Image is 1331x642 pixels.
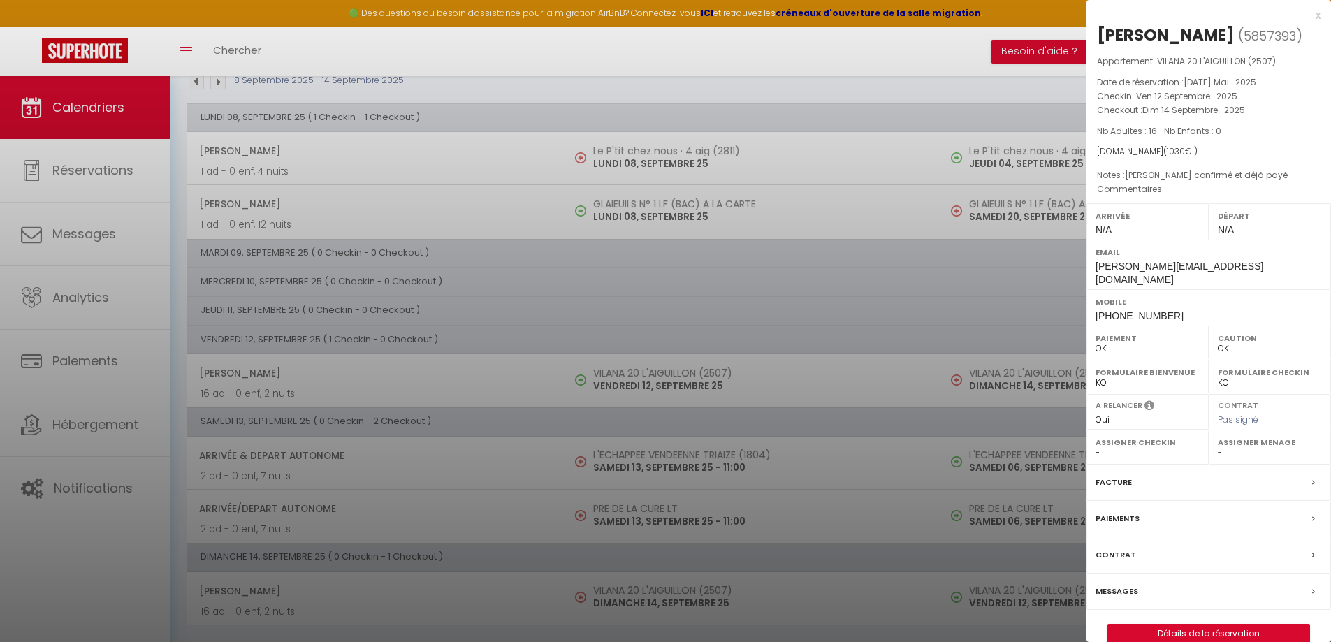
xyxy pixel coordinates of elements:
[1097,103,1321,117] p: Checkout :
[1218,435,1322,449] label: Assigner Menage
[1144,400,1154,415] i: Sélectionner OUI si vous souhaiter envoyer les séquences de messages post-checkout
[1096,224,1112,235] span: N/A
[1218,224,1234,235] span: N/A
[1096,435,1200,449] label: Assigner Checkin
[1097,125,1221,137] span: Nb Adultes : 16 -
[1096,548,1136,562] label: Contrat
[1184,76,1256,88] span: [DATE] Mai . 2025
[1157,55,1276,67] span: VILANA 20 L'AIGUILLON (2507)
[1218,331,1322,345] label: Caution
[1097,54,1321,68] p: Appartement :
[1218,365,1322,379] label: Formulaire Checkin
[1096,365,1200,379] label: Formulaire Bienvenue
[1097,145,1321,159] div: [DOMAIN_NAME]
[1166,183,1171,195] span: -
[1097,168,1321,182] p: Notes :
[1096,511,1140,526] label: Paiements
[1096,400,1142,411] label: A relancer
[1097,89,1321,103] p: Checkin :
[1218,400,1258,409] label: Contrat
[1096,209,1200,223] label: Arrivée
[1167,145,1185,157] span: 1030
[1244,27,1296,45] span: 5857393
[1096,584,1138,599] label: Messages
[1086,7,1321,24] div: x
[1097,75,1321,89] p: Date de réservation :
[1163,145,1198,157] span: ( € )
[1096,295,1322,309] label: Mobile
[1142,104,1245,116] span: Dim 14 Septembre . 2025
[1096,261,1263,285] span: [PERSON_NAME][EMAIL_ADDRESS][DOMAIN_NAME]
[11,6,53,48] button: Ouvrir le widget de chat LiveChat
[1218,209,1322,223] label: Départ
[1097,182,1321,196] p: Commentaires :
[1238,26,1302,45] span: ( )
[1096,245,1322,259] label: Email
[1164,125,1221,137] span: Nb Enfants : 0
[1096,331,1200,345] label: Paiement
[1096,475,1132,490] label: Facture
[1125,169,1288,181] span: [PERSON_NAME] confirmé et déjà payé
[1218,414,1258,425] span: Pas signé
[1097,24,1235,46] div: [PERSON_NAME]
[1136,90,1237,102] span: Ven 12 Septembre . 2025
[1096,310,1184,321] span: [PHONE_NUMBER]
